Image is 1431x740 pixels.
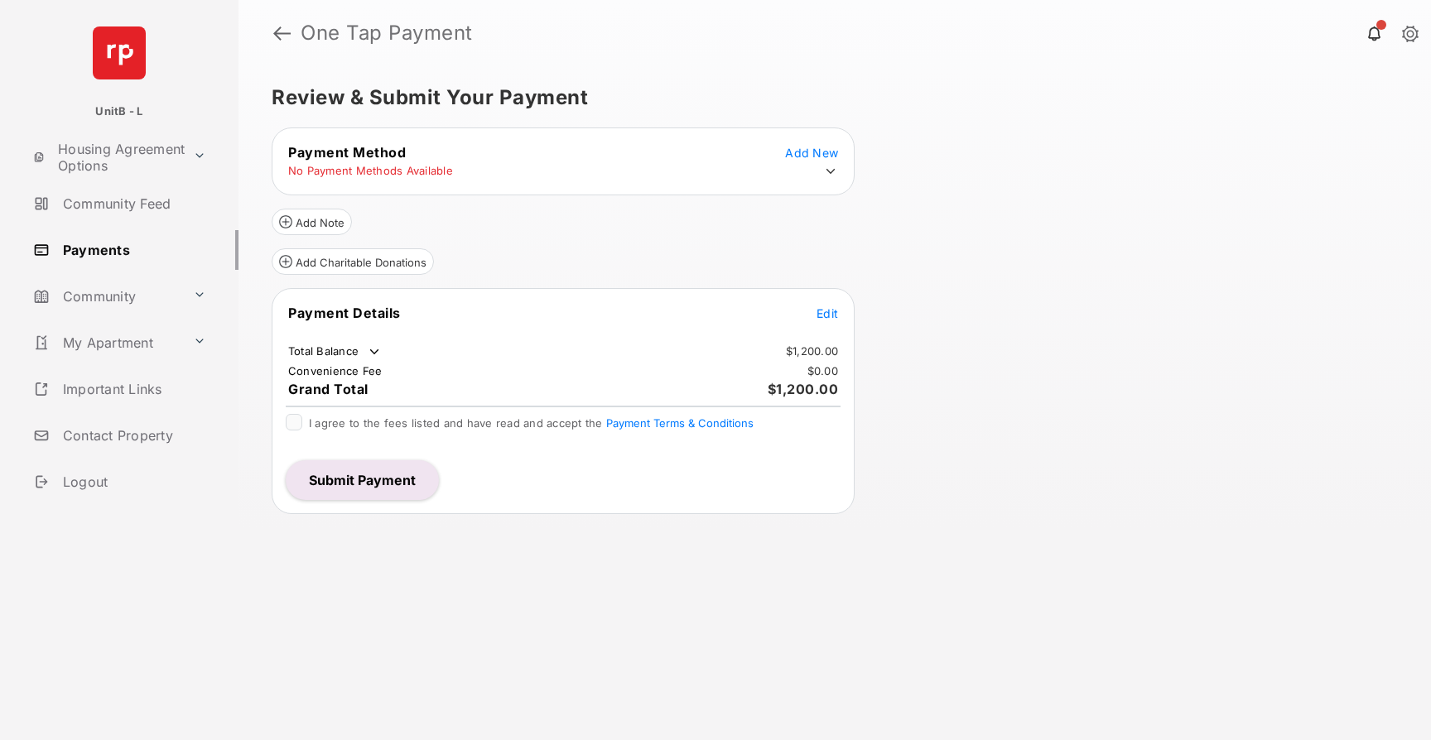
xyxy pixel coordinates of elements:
a: My Apartment [26,323,186,363]
button: Edit [817,305,838,321]
a: Logout [26,462,238,502]
a: Community [26,276,186,316]
span: I agree to the fees listed and have read and accept the [309,416,754,430]
td: $0.00 [807,363,839,378]
button: Add New [785,144,838,161]
h5: Review & Submit Your Payment [272,88,1385,108]
span: Payment Details [288,305,401,321]
span: Add New [785,146,838,160]
td: No Payment Methods Available [287,163,454,178]
p: UnitB - L [95,103,142,120]
button: Add Note [272,209,352,235]
td: $1,200.00 [785,344,839,358]
button: Submit Payment [286,460,439,500]
img: svg+xml;base64,PHN2ZyB4bWxucz0iaHR0cDovL3d3dy53My5vcmcvMjAwMC9zdmciIHdpZHRoPSI2NCIgaGVpZ2h0PSI2NC... [93,26,146,79]
button: Add Charitable Donations [272,248,434,275]
td: Total Balance [287,344,383,360]
a: Important Links [26,369,213,409]
a: Housing Agreement Options [26,137,186,177]
span: Edit [817,306,838,320]
strong: One Tap Payment [301,23,473,43]
a: Payments [26,230,238,270]
span: Grand Total [288,381,369,397]
a: Community Feed [26,184,238,223]
button: I agree to the fees listed and have read and accept the [606,416,754,430]
span: Payment Method [288,144,406,161]
td: Convenience Fee [287,363,383,378]
a: Contact Property [26,416,238,455]
span: $1,200.00 [768,381,839,397]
